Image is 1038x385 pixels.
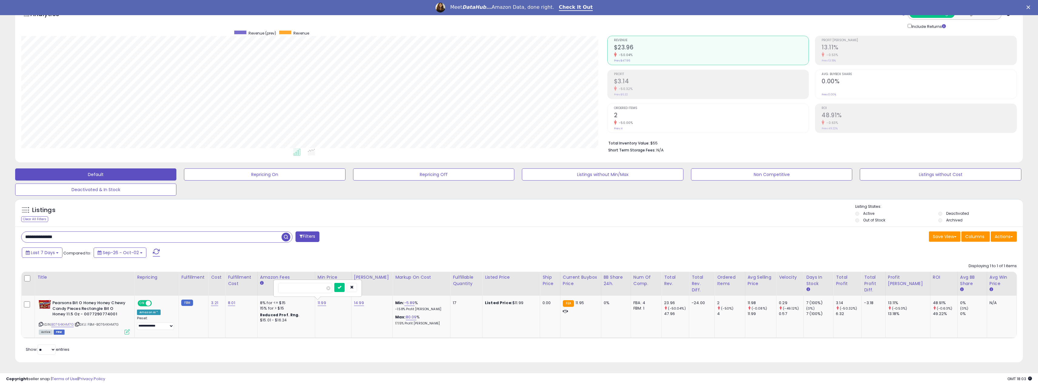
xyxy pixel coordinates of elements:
[608,139,1012,146] li: $55
[617,121,633,125] small: -50.00%
[960,306,969,311] small: (0%)
[806,274,831,287] div: Days In Stock
[633,274,659,287] div: Num of Comp.
[806,287,810,292] small: Days In Stock.
[138,301,146,306] span: ON
[542,300,556,306] div: 0.00
[864,300,880,306] div: -3.18
[937,306,952,311] small: (-0.63%)
[260,280,264,286] small: Amazon Fees.
[836,300,861,306] div: 3.14
[608,141,649,146] b: Total Inventory Value:
[563,274,599,287] div: Current Buybox Price
[806,300,833,306] div: 7 (100%)
[184,168,345,181] button: Repricing On
[855,204,1023,210] p: Listing States:
[75,322,119,327] span: | SKU: FBM-B0764KHM7G
[260,274,312,280] div: Amazon Fees
[748,311,776,317] div: 11.99
[1026,5,1033,9] div: Close
[1007,376,1032,382] span: 2025-10-10 18:03 GMT
[181,274,206,280] div: Fulfillment
[990,274,1014,287] div: Avg Win Price
[22,247,62,258] button: Last 7 Days
[863,211,874,216] label: Active
[354,274,390,280] div: [PERSON_NAME]
[863,217,885,223] label: Out of Stock
[395,321,446,326] p: 17.15% Profit [PERSON_NAME]
[395,300,404,306] b: Min:
[617,53,633,57] small: -50.04%
[664,300,689,306] div: 23.96
[840,306,857,311] small: (-50.32%)
[806,306,815,311] small: (0%)
[668,306,686,311] small: (-50.04%)
[836,274,859,287] div: Total Profit
[783,306,799,311] small: (-49.12%)
[991,231,1017,242] button: Actions
[37,274,132,280] div: Title
[485,274,537,280] div: Listed Price
[822,39,1016,42] span: Profit [PERSON_NAME]
[614,93,628,96] small: Prev: $6.32
[15,184,176,196] button: Deactivated & In Stock
[542,274,558,287] div: Ship Price
[960,300,987,306] div: 0%
[929,231,960,242] button: Save View
[32,206,55,214] h5: Listings
[748,274,774,287] div: Avg Selling Price
[990,287,993,292] small: Avg Win Price.
[353,168,514,181] button: Repricing Off
[692,300,710,306] div: -24.00
[656,147,664,153] span: N/A
[614,78,809,86] h2: $3.14
[559,4,593,11] a: Check It Out
[691,168,852,181] button: Non Competitive
[664,311,689,317] div: 47.96
[608,148,656,153] b: Short Term Storage Fees:
[614,39,809,42] span: Revenue
[892,306,907,311] small: (-0.53%)
[485,300,512,306] b: Listed Price:
[717,311,745,317] div: 4
[395,314,446,326] div: %
[633,306,657,311] div: FBM: 1
[614,107,809,110] span: Ordered Items
[228,274,255,287] div: Fulfillment Cost
[779,300,803,306] div: 0.29
[354,300,364,306] a: 14.99
[52,376,78,382] a: Terms of Use
[614,44,809,52] h2: $23.96
[692,274,712,293] div: Total Rev. Diff.
[78,376,105,382] a: Privacy Policy
[806,311,833,317] div: 7 (100%)
[822,127,838,130] small: Prev: 49.22%
[933,311,957,317] div: 49.22%
[404,300,415,306] a: -5.89
[614,59,630,62] small: Prev: $47.96
[39,330,53,335] span: All listings currently available for purchase on Amazon
[52,300,126,319] b: Pearsons Bit O Honey Honey Chewy Candy Pieces Rectangle Bit O Honey 11.5 Oz - 0077290774001
[822,78,1016,86] h2: 0.00%
[933,300,957,306] div: 48.91%
[393,272,450,296] th: The percentage added to the cost of goods (COGS) that forms the calculator for Min & Max prices.
[888,311,930,317] div: 13.18%
[717,300,745,306] div: 2
[752,306,767,311] small: (-0.08%)
[717,274,742,287] div: Ordered Items
[395,307,446,311] p: -1.58% Profit [PERSON_NAME]
[450,4,554,10] div: Meet Amazon Data, done right.
[211,274,223,280] div: Cost
[39,300,130,334] div: ASIN:
[51,322,74,327] a: B0764KHM7G
[864,274,883,293] div: Total Profit Diff.
[888,274,928,287] div: Profit [PERSON_NAME]
[860,168,1021,181] button: Listings without Cost
[822,107,1016,110] span: ROI
[137,274,176,280] div: Repricing
[822,112,1016,120] h2: 48.91%
[249,31,276,36] span: Revenue (prev)
[453,274,480,287] div: Fulfillable Quantity
[395,300,446,311] div: %
[822,93,836,96] small: Prev: 0.00%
